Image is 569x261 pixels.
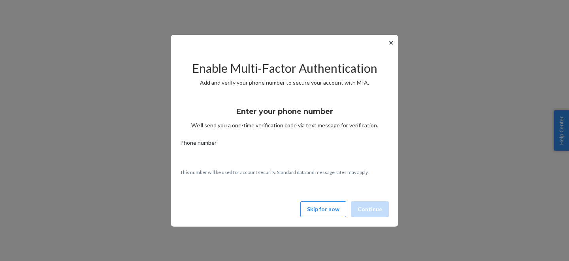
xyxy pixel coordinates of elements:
[351,201,389,217] button: Continue
[300,201,346,217] button: Skip for now
[180,62,389,75] h2: Enable Multi-Factor Authentication
[180,169,389,176] p: This number will be used for account security. Standard data and message rates may apply.
[180,79,389,87] p: Add and verify your phone number to secure your account with MFA.
[180,100,389,129] div: We’ll send you a one-time verification code via text message for verification.
[236,106,333,117] h3: Enter your phone number
[180,139,217,150] span: Phone number
[387,38,395,47] button: ✕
